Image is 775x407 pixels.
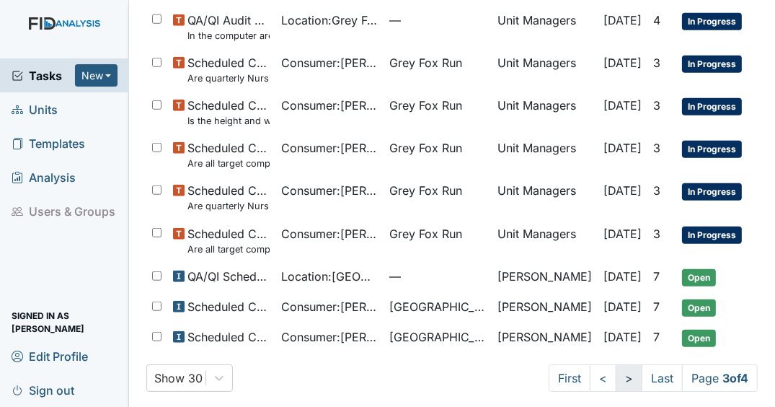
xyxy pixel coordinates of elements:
[12,345,88,367] span: Edit Profile
[492,219,598,262] td: Unit Managers
[653,330,660,344] span: 7
[549,364,758,392] nav: task-pagination
[187,97,270,128] span: Scheduled Consumer Chart Review Is the height and weight record current through the previous month?
[682,13,742,30] span: In Progress
[682,98,742,115] span: In Progress
[12,379,74,401] span: Sign out
[187,71,270,85] small: Are quarterly Nursing Progress Notes/Visual Assessments completed by the end of the month followi...
[154,369,203,387] div: Show 30
[389,12,486,29] span: —
[389,54,462,71] span: Grey Fox Run
[653,13,660,27] span: 4
[653,98,660,113] span: 3
[653,141,660,155] span: 3
[492,262,598,292] td: [PERSON_NAME]
[492,91,598,134] td: Unit Managers
[653,269,660,284] span: 7
[281,12,378,29] span: Location : Grey Fox Run
[653,227,660,241] span: 3
[187,12,270,43] span: QA/QI Audit Checklist (ICF) In the computer area, are there any passwords that are visible?
[492,176,598,219] td: Unit Managers
[187,328,270,346] span: Scheduled Consumer Chart Review
[389,298,486,315] span: [GEOGRAPHIC_DATA]
[12,67,75,84] a: Tasks
[187,298,270,315] span: Scheduled Consumer Chart Review
[281,225,378,242] span: Consumer : [PERSON_NAME]
[603,299,642,314] span: [DATE]
[187,157,270,170] small: Are all target completion dates current (not expired)?
[187,182,270,213] span: Scheduled Consumer Chart Review Are quarterly Nursing Progress Notes/Visual Assessments completed...
[603,141,642,155] span: [DATE]
[12,98,58,121] span: Units
[187,114,270,128] small: Is the height and weight record current through the previous month?
[682,269,716,286] span: Open
[603,98,642,113] span: [DATE]
[389,268,486,285] span: —
[187,29,270,43] small: In the computer area, are there any passwords that are visible?
[603,330,642,344] span: [DATE]
[492,292,598,323] td: [PERSON_NAME]
[281,97,378,114] span: Consumer : [PERSON_NAME]
[603,227,642,241] span: [DATE]
[281,139,378,157] span: Consumer : [PERSON_NAME]
[389,97,462,114] span: Grey Fox Run
[187,199,270,213] small: Are quarterly Nursing Progress Notes/Visual Assessments completed by the end of the month followi...
[682,227,742,244] span: In Progress
[389,225,462,242] span: Grey Fox Run
[682,364,758,392] span: Page
[281,268,378,285] span: Location : [GEOGRAPHIC_DATA]
[281,182,378,199] span: Consumer : [PERSON_NAME]
[492,48,598,91] td: Unit Managers
[187,242,270,256] small: Are all target completion dates current (not expired)?
[12,166,76,188] span: Analysis
[12,132,85,154] span: Templates
[682,299,716,317] span: Open
[187,268,270,285] span: QA/QI Scheduled Inspection
[653,299,660,314] span: 7
[653,183,660,198] span: 3
[389,328,486,346] span: [GEOGRAPHIC_DATA]
[590,364,616,392] a: <
[682,330,716,347] span: Open
[187,225,270,256] span: Scheduled Consumer Chart Review Are all target completion dates current (not expired)?
[281,298,378,315] span: Consumer : [PERSON_NAME][GEOGRAPHIC_DATA]
[653,56,660,70] span: 3
[682,141,742,158] span: In Progress
[603,183,642,198] span: [DATE]
[389,139,462,157] span: Grey Fox Run
[492,323,598,353] td: [PERSON_NAME]
[187,139,270,170] span: Scheduled Consumer Chart Review Are all target completion dates current (not expired)?
[492,6,598,48] td: Unit Managers
[616,364,642,392] a: >
[12,311,118,333] span: Signed in as [PERSON_NAME]
[642,364,683,392] a: Last
[281,54,378,71] span: Consumer : [PERSON_NAME]
[549,364,590,392] a: First
[603,269,642,284] span: [DATE]
[492,134,598,176] td: Unit Managers
[682,56,742,73] span: In Progress
[389,182,462,199] span: Grey Fox Run
[603,13,642,27] span: [DATE]
[682,183,742,201] span: In Progress
[603,56,642,70] span: [DATE]
[281,328,378,346] span: Consumer : [PERSON_NAME]
[187,54,270,85] span: Scheduled Consumer Chart Review Are quarterly Nursing Progress Notes/Visual Assessments completed...
[75,64,118,87] button: New
[722,371,748,385] strong: 3 of 4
